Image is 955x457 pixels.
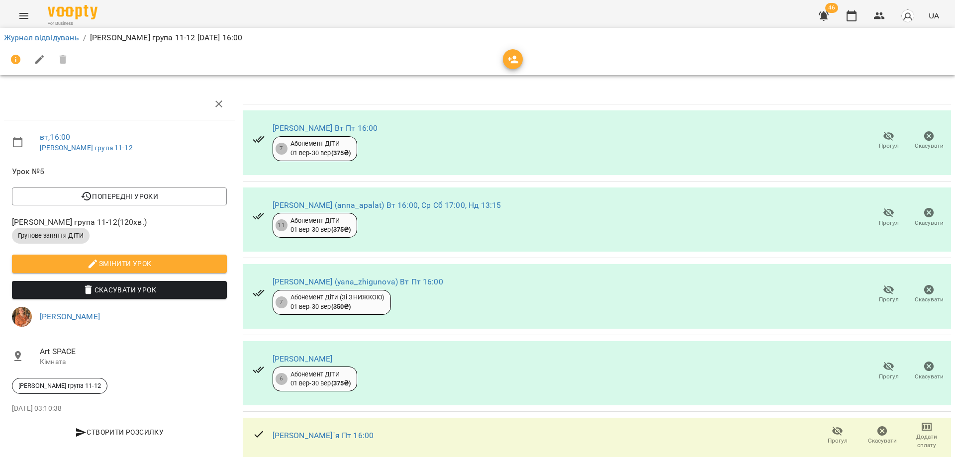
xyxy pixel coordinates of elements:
[4,32,951,44] nav: breadcrumb
[12,423,227,441] button: Створити розсилку
[868,437,897,445] span: Скасувати
[828,437,848,445] span: Прогул
[915,372,944,381] span: Скасувати
[290,216,351,235] div: Абонемент ДІТИ 01 вер - 30 вер
[16,426,223,438] span: Створити розсилку
[925,6,943,25] button: UA
[331,149,351,157] b: ( 375 ₴ )
[915,295,944,304] span: Скасувати
[276,296,287,308] div: 7
[929,10,939,21] span: UA
[879,219,899,227] span: Прогул
[48,5,97,19] img: Voopty Logo
[20,284,219,296] span: Скасувати Урок
[273,123,378,133] a: [PERSON_NAME] Вт Пт 16:00
[909,358,949,385] button: Скасувати
[910,433,943,450] span: Додати сплату
[909,203,949,231] button: Скасувати
[83,32,86,44] li: /
[12,381,107,390] span: [PERSON_NAME] група 11-12
[12,307,32,327] img: 6ada88a2232ae61b19f8f498409ef64a.jpeg
[901,9,915,23] img: avatar_s.png
[40,312,100,321] a: [PERSON_NAME]
[273,200,501,210] a: [PERSON_NAME] (anna_apalat) Вт 16:00, Ср Сб 17:00, Нд 13:15
[12,187,227,205] button: Попередні уроки
[12,231,90,240] span: Групове заняття ДІТИ
[825,3,838,13] span: 46
[290,293,384,311] div: Абонемент Діти (Зі ЗНИЖКОЮ) 01 вер - 30 вер
[868,203,909,231] button: Прогул
[290,370,351,388] div: Абонемент ДІТИ 01 вер - 30 вер
[868,280,909,308] button: Прогул
[12,216,227,228] span: [PERSON_NAME] група 11-12 ( 120 хв. )
[12,255,227,273] button: Змінити урок
[915,142,944,150] span: Скасувати
[331,226,351,233] b: ( 375 ₴ )
[273,354,333,364] a: [PERSON_NAME]
[879,372,899,381] span: Прогул
[868,127,909,155] button: Прогул
[48,20,97,27] span: For Business
[273,431,374,440] a: [PERSON_NAME]"я Пт 16:00
[4,33,79,42] a: Журнал відвідувань
[12,4,36,28] button: Menu
[90,32,243,44] p: [PERSON_NAME] група 11-12 [DATE] 16:00
[40,346,227,358] span: Art SPACE
[40,357,227,367] p: Кімната
[860,422,905,450] button: Скасувати
[273,277,443,286] a: [PERSON_NAME] (yana_zhigunova) Вт Пт 16:00
[815,422,860,450] button: Прогул
[909,280,949,308] button: Скасувати
[276,143,287,155] div: 7
[276,219,287,231] div: 11
[40,144,133,152] a: [PERSON_NAME] група 11-12
[904,422,949,450] button: Додати сплату
[12,166,227,178] span: Урок №5
[12,378,107,394] div: [PERSON_NAME] група 11-12
[915,219,944,227] span: Скасувати
[879,142,899,150] span: Прогул
[879,295,899,304] span: Прогул
[331,379,351,387] b: ( 375 ₴ )
[40,132,70,142] a: вт , 16:00
[331,303,351,310] b: ( 350 ₴ )
[290,139,351,158] div: Абонемент ДІТИ 01 вер - 30 вер
[12,404,227,414] p: [DATE] 03:10:38
[276,373,287,385] div: 6
[20,190,219,202] span: Попередні уроки
[12,281,227,299] button: Скасувати Урок
[909,127,949,155] button: Скасувати
[868,358,909,385] button: Прогул
[20,258,219,270] span: Змінити урок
